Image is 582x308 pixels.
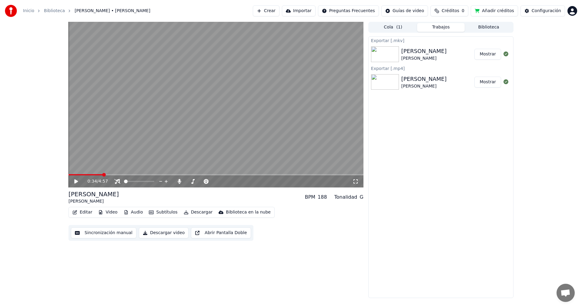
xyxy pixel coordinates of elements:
[282,5,316,16] button: Importar
[334,194,357,201] div: Tonalidad
[146,208,180,217] button: Subtítulos
[465,23,513,32] button: Biblioteca
[305,194,315,201] div: BPM
[99,178,108,184] span: 4:57
[181,208,215,217] button: Descargar
[474,49,501,60] button: Mostrar
[96,208,120,217] button: Video
[532,8,561,14] div: Configuración
[71,227,136,238] button: Sincronización manual
[88,178,97,184] span: 0:34
[121,208,145,217] button: Audio
[369,37,513,44] div: Exportar [.mkv]
[557,284,575,302] div: Chat abierto
[462,8,464,14] span: 0
[139,227,189,238] button: Descargar video
[401,55,447,61] div: [PERSON_NAME]
[191,227,251,238] button: Abrir Pantalla Doble
[5,5,17,17] img: youka
[401,75,447,83] div: [PERSON_NAME]
[417,23,465,32] button: Trabajos
[44,8,65,14] a: Biblioteca
[69,190,119,198] div: [PERSON_NAME]
[360,194,363,201] div: G
[471,5,518,16] button: Añadir créditos
[23,8,150,14] nav: breadcrumb
[75,8,150,14] span: [PERSON_NAME] • [PERSON_NAME]
[396,24,402,30] span: ( 1 )
[369,65,513,72] div: Exportar [.mp4]
[442,8,459,14] span: Créditos
[401,83,447,89] div: [PERSON_NAME]
[369,23,417,32] button: Cola
[69,198,119,204] div: [PERSON_NAME]
[226,209,271,215] div: Biblioteca en la nube
[88,178,102,184] div: /
[318,5,379,16] button: Preguntas Frecuentes
[23,8,34,14] a: Inicio
[381,5,428,16] button: Guías de video
[401,47,447,55] div: [PERSON_NAME]
[520,5,565,16] button: Configuración
[318,194,327,201] div: 188
[474,77,501,88] button: Mostrar
[253,5,279,16] button: Crear
[430,5,468,16] button: Créditos0
[70,208,95,217] button: Editar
